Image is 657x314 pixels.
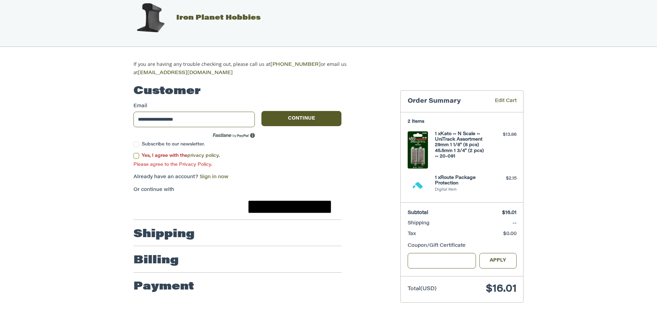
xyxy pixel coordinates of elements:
iframe: PayPal-paylater [190,201,241,213]
span: Iron Planet Hobbies [176,14,261,21]
a: Iron Planet Hobbies [126,14,261,21]
iframe: PayPal-paypal [131,201,183,213]
button: Google Pay [248,201,331,213]
label: Email [133,103,255,110]
p: Already have an account? [133,174,341,181]
span: Yes, I agree with the . [142,153,220,158]
span: -- [512,221,517,226]
h4: 1 x Route Package Protection [435,175,488,186]
a: [PHONE_NUMBER] [270,62,321,67]
p: If you are having any trouble checking out, please call us at or email us at [133,60,368,77]
li: Digital Item [435,187,488,193]
h2: Payment [133,280,194,294]
div: $13.86 [489,131,517,138]
span: Total (USD) [408,286,437,292]
span: $16.01 [502,211,517,215]
span: $16.01 [486,284,517,294]
h3: 2 Items [408,119,517,124]
span: Subscribe to our newsletter. [142,142,205,146]
h3: Order Summary [408,98,485,105]
img: Iron Planet Hobbies [133,1,168,35]
h2: Customer [133,84,201,98]
div: Coupon/Gift Certificate [408,242,517,250]
a: Edit Cart [485,98,517,105]
a: Sign in now [200,175,228,180]
a: privacy policy [187,153,219,158]
button: Continue [261,111,341,126]
a: [EMAIL_ADDRESS][DOMAIN_NAME] [138,71,233,75]
div: $2.15 [489,175,517,182]
span: $0.00 [503,232,517,236]
p: Or continue with [133,186,341,194]
span: Subtotal [408,211,428,215]
span: Shipping [408,221,429,226]
h4: 1 x Kato ~ N Scale ~ UniTrack Assortment 29mm 1 1/8" (8 pcs) 45.5mm 1 3/4" (2 pcs) ~ 20-091 [435,131,488,159]
h2: Shipping [133,227,195,241]
button: Apply [479,253,517,269]
span: Tax [408,232,416,236]
input: Gift Certificate or Coupon Code [408,253,476,269]
label: Please agree to the Privacy Policy. [133,162,341,168]
h2: Billing [133,254,179,267]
